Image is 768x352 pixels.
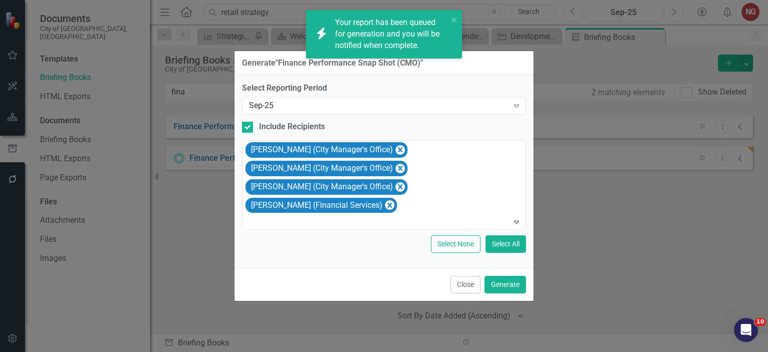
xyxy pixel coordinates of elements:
[395,182,405,192] div: Remove Julie Krolak (City Manager's Office)
[484,276,526,293] button: Generate
[395,164,405,173] div: Remove Karyn Komroff (City Manager's Office)
[385,200,394,210] div: Remove Kim Moskowitz (Financial Services)
[248,180,394,194] div: [PERSON_NAME] (City Manager's Office)
[450,276,480,293] button: Close
[734,318,758,342] iframe: Intercom live chat
[242,59,423,68] div: Generate " Finance Performance Snap Shot (CMO) "
[259,121,325,133] div: Include Recipients
[249,100,508,112] div: Sep-25
[754,318,766,326] span: 10
[431,235,480,253] button: Select None
[395,145,405,155] div: Remove Lisa Hreso (City Manager's Office)
[248,198,384,213] div: [PERSON_NAME] (Financial Services)
[451,14,458,26] button: close
[485,235,526,253] button: Select All
[248,143,394,157] div: [PERSON_NAME] (City Manager's Office)
[248,161,394,176] div: [PERSON_NAME] (City Manager's Office)
[242,83,526,94] label: Select Reporting Period
[335,17,448,52] div: Your report has been queued for generation and you will be notified when complete.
